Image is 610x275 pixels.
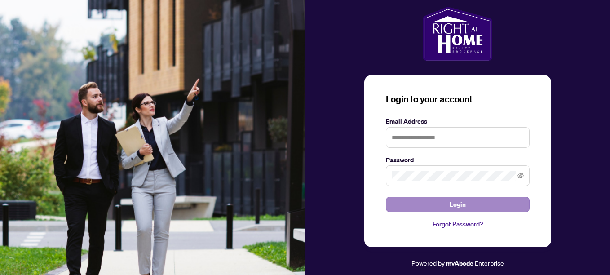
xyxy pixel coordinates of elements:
[386,197,530,212] button: Login
[386,116,530,126] label: Email Address
[475,259,504,267] span: Enterprise
[517,173,524,179] span: eye-invisible
[386,219,530,229] a: Forgot Password?
[423,7,492,61] img: ma-logo
[446,258,473,268] a: myAbode
[411,259,445,267] span: Powered by
[386,93,530,106] h3: Login to your account
[386,155,530,165] label: Password
[450,197,466,212] span: Login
